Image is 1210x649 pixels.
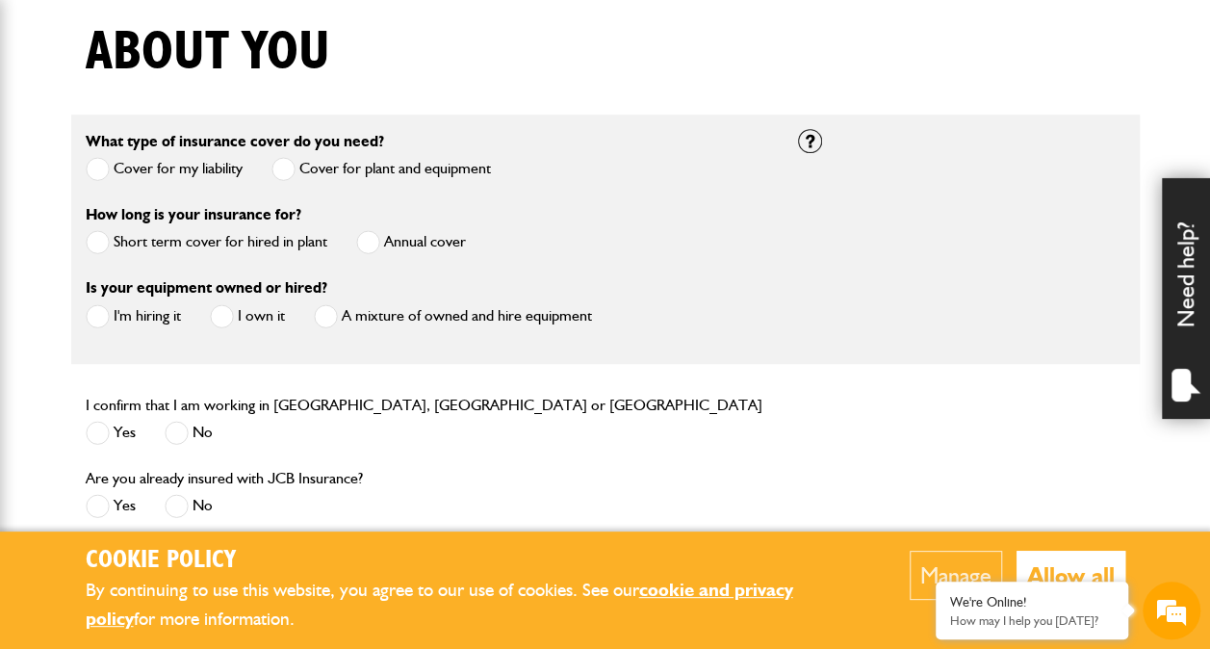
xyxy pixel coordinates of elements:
[86,20,330,85] h1: About you
[1017,551,1125,600] button: Allow all
[86,471,363,486] label: Are you already insured with JCB Insurance?
[210,304,285,328] label: I own it
[271,157,491,181] label: Cover for plant and equipment
[314,304,592,328] label: A mixture of owned and hire equipment
[86,579,793,631] a: cookie and privacy policy
[165,421,213,445] label: No
[356,230,466,254] label: Annual cover
[165,494,213,518] label: No
[86,134,384,149] label: What type of insurance cover do you need?
[86,230,327,254] label: Short term cover for hired in plant
[86,546,851,576] h2: Cookie Policy
[86,157,243,181] label: Cover for my liability
[910,551,1002,600] button: Manage
[86,494,136,518] label: Yes
[86,421,136,445] label: Yes
[86,398,762,413] label: I confirm that I am working in [GEOGRAPHIC_DATA], [GEOGRAPHIC_DATA] or [GEOGRAPHIC_DATA]
[86,576,851,635] p: By continuing to use this website, you agree to our use of cookies. See our for more information.
[86,304,181,328] label: I'm hiring it
[950,613,1114,628] p: How may I help you today?
[86,207,301,222] label: How long is your insurance for?
[1162,178,1210,419] div: Need help?
[950,594,1114,610] div: We're Online!
[86,280,327,296] label: Is your equipment owned or hired?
